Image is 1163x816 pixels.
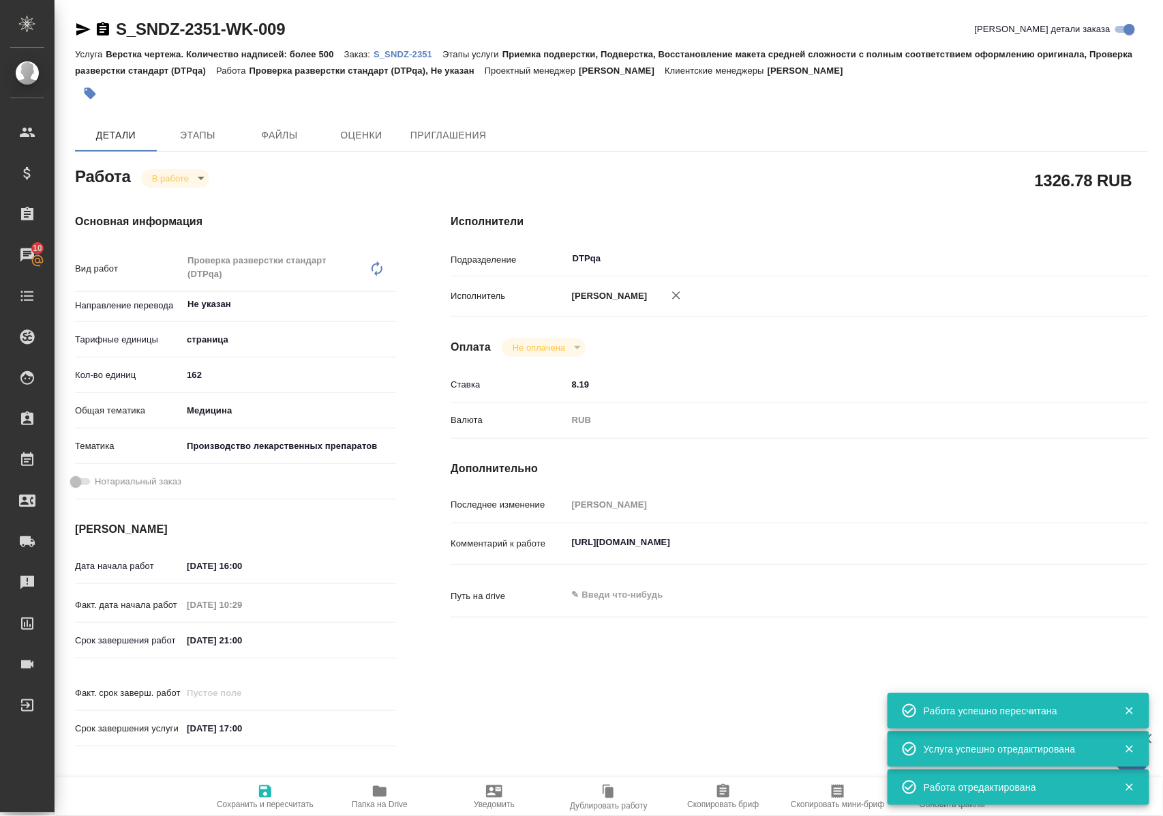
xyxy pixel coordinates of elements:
[75,21,91,38] button: Скопировать ссылку для ЯМессенджера
[25,242,50,255] span: 10
[374,48,442,59] a: S_SNDZ-2351
[451,537,567,551] p: Комментарий к работе
[661,280,691,310] button: Удалить исполнителя
[1035,169,1132,192] h2: 1326.78 RUB
[451,378,567,392] p: Ставка
[182,630,301,650] input: ✎ Введи что-нибудь
[217,800,314,809] span: Сохранить и пересчитать
[474,800,515,809] span: Уведомить
[322,778,437,816] button: Папка на Drive
[570,801,648,811] span: Дублировать работу
[182,365,396,385] input: ✎ Введи что-нибудь
[502,338,586,357] div: В работе
[451,589,567,603] p: Путь на drive
[75,299,182,312] p: Направление перевода
[451,498,567,512] p: Последнее изменение
[182,399,396,422] div: Медицина
[352,800,408,809] span: Папка на Drive
[75,439,182,453] p: Тематика
[567,495,1090,514] input: Пустое поле
[75,214,396,230] h4: Основная информация
[451,289,567,303] p: Исполнитель
[95,21,111,38] button: Скопировать ссылку
[182,556,301,576] input: ✎ Введи что-нибудь
[552,778,666,816] button: Дублировать работу
[182,683,301,703] input: Пустое поле
[116,20,285,38] a: S_SNDZ-2351-WK-009
[451,461,1148,477] h4: Дополнительно
[344,49,374,59] p: Заказ:
[141,169,209,188] div: В работе
[75,598,182,612] p: Факт. дата начала работ
[165,127,230,144] span: Этапы
[182,435,396,458] div: Производство лекарственных препаратов
[567,409,1090,432] div: RUB
[451,413,567,427] p: Валюта
[182,718,301,738] input: ✎ Введи что-нибудь
[75,262,182,276] p: Вид работ
[666,778,781,816] button: Скопировать бриф
[250,65,485,76] p: Проверка разверстки стандарт (DTPqa), Не указан
[509,342,569,353] button: Не оплачена
[567,375,1090,394] input: ✎ Введи что-нибудь
[1083,257,1085,260] button: Open
[216,65,250,76] p: Работа
[75,634,182,647] p: Срок завершения работ
[374,49,442,59] p: S_SNDZ-2351
[1115,705,1143,717] button: Закрыть
[687,800,759,809] span: Скопировать бриф
[485,65,579,76] p: Проектный менеджер
[924,742,1104,756] div: Услуга успешно отредактирована
[75,686,182,700] p: Факт. срок заверш. работ
[975,23,1111,36] span: [PERSON_NAME] детали заказа
[83,127,149,144] span: Детали
[182,595,301,615] input: Пустое поле
[442,49,502,59] p: Этапы услуги
[567,289,648,303] p: [PERSON_NAME]
[75,368,182,382] p: Кол-во единиц
[1115,743,1143,755] button: Закрыть
[1115,781,1143,793] button: Закрыть
[665,65,768,76] p: Клиентские менеджеры
[75,404,182,418] p: Общая тематика
[579,65,665,76] p: [PERSON_NAME]
[75,78,105,108] button: Добавить тэг
[791,800,884,809] span: Скопировать мини-бриф
[3,238,51,272] a: 10
[75,49,1133,76] p: Приемка подверстки, Подверстка, Восстановление макета средней сложности с полным соответствием оф...
[451,253,567,267] p: Подразделение
[451,339,491,355] h4: Оплата
[106,49,344,59] p: Верстка чертежа. Количество надписей: более 500
[182,328,396,351] div: страница
[208,778,322,816] button: Сохранить и пересчитать
[410,127,487,144] span: Приглашения
[75,163,131,188] h2: Работа
[437,778,552,816] button: Уведомить
[924,704,1104,718] div: Работа успешно пересчитана
[247,127,312,144] span: Файлы
[148,173,193,184] button: В работе
[781,778,895,816] button: Скопировать мини-бриф
[75,333,182,347] p: Тарифные единицы
[75,49,106,59] p: Услуга
[768,65,854,76] p: [PERSON_NAME]
[329,127,394,144] span: Оценки
[75,722,182,735] p: Срок завершения услуги
[451,214,1148,230] h4: Исполнители
[75,559,182,573] p: Дата начала работ
[924,781,1104,794] div: Работа отредактирована
[75,521,396,538] h4: [PERSON_NAME]
[95,475,181,489] span: Нотариальный заказ
[389,303,391,306] button: Open
[567,531,1090,554] textarea: [URL][DOMAIN_NAME]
